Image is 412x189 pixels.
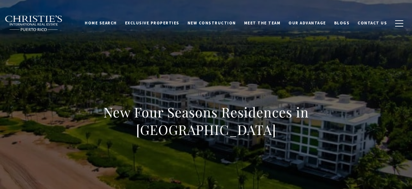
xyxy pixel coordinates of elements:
[289,20,326,26] span: Our Advantage
[240,17,285,29] a: Meet the Team
[125,20,179,26] span: Exclusive Properties
[334,20,350,26] span: Blogs
[358,20,387,26] span: Contact Us
[81,17,121,29] a: Home Search
[121,17,183,29] a: Exclusive Properties
[188,20,236,26] span: New Construction
[284,17,330,29] a: Our Advantage
[183,17,240,29] a: New Construction
[330,17,354,29] a: Blogs
[68,103,344,138] h1: New Four Seasons Residences in [GEOGRAPHIC_DATA]
[5,15,63,32] img: Christie's International Real Estate black text logo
